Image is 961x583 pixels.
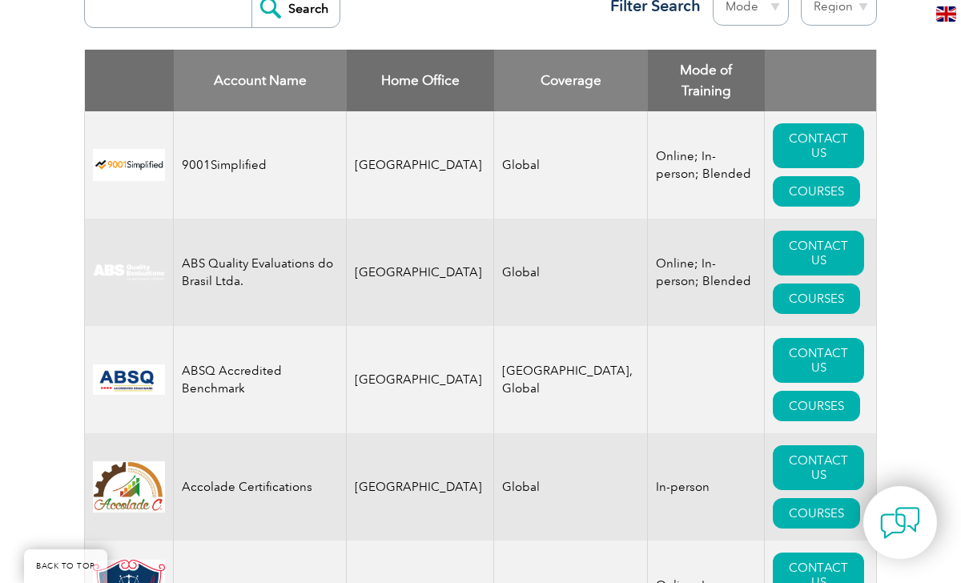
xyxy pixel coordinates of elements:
[648,433,765,541] td: In-person
[494,50,648,111] th: Coverage: activate to sort column ascending
[174,326,347,433] td: ABSQ Accredited Benchmark
[648,50,765,111] th: Mode of Training: activate to sort column ascending
[347,433,494,541] td: [GEOGRAPHIC_DATA]
[347,50,494,111] th: Home Office: activate to sort column ascending
[494,111,648,219] td: Global
[773,391,860,421] a: COURSES
[93,461,165,512] img: 1a94dd1a-69dd-eb11-bacb-002248159486-logo.jpg
[174,219,347,326] td: ABS Quality Evaluations do Brasil Ltda.
[648,219,765,326] td: Online; In-person; Blended
[347,219,494,326] td: [GEOGRAPHIC_DATA]
[773,123,864,168] a: CONTACT US
[648,111,765,219] td: Online; In-person; Blended
[347,326,494,433] td: [GEOGRAPHIC_DATA]
[773,283,860,314] a: COURSES
[494,219,648,326] td: Global
[773,231,864,275] a: CONTACT US
[765,50,877,111] th: : activate to sort column ascending
[347,111,494,219] td: [GEOGRAPHIC_DATA]
[773,176,860,207] a: COURSES
[174,433,347,541] td: Accolade Certifications
[174,50,347,111] th: Account Name: activate to sort column descending
[773,498,860,529] a: COURSES
[174,111,347,219] td: 9001Simplified
[24,549,107,583] a: BACK TO TOP
[93,364,165,395] img: cc24547b-a6e0-e911-a812-000d3a795b83-logo.png
[880,503,920,543] img: contact-chat.png
[93,263,165,281] img: c92924ac-d9bc-ea11-a814-000d3a79823d-logo.jpg
[773,338,864,383] a: CONTACT US
[93,149,165,182] img: 37c9c059-616f-eb11-a812-002248153038-logo.png
[773,445,864,490] a: CONTACT US
[494,326,648,433] td: [GEOGRAPHIC_DATA], Global
[494,433,648,541] td: Global
[936,6,956,22] img: en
